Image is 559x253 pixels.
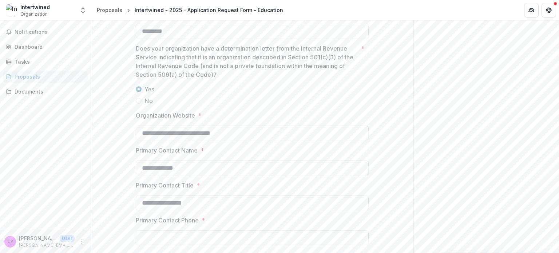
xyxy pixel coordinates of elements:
[136,216,199,225] p: Primary Contact Phone
[3,71,88,83] a: Proposals
[136,111,195,120] p: Organization Website
[542,3,556,17] button: Get Help
[20,11,48,17] span: Organization
[3,56,88,68] a: Tasks
[6,4,17,16] img: Intertwined
[94,5,286,15] nav: breadcrumb
[524,3,539,17] button: Partners
[135,6,283,14] div: Intertwined - 2025 - Application Request Form - Education
[15,58,82,66] div: Tasks
[3,41,88,53] a: Dashboard
[94,5,125,15] a: Proposals
[60,235,75,242] p: User
[15,73,82,80] div: Proposals
[136,181,194,190] p: Primary Contact Title
[97,6,122,14] div: Proposals
[20,3,50,11] div: Intertwined
[15,88,82,95] div: Documents
[136,44,358,79] p: Does your organization have a determination letter from the Internal Revenue Service indicating t...
[144,85,154,94] span: Yes
[15,43,82,51] div: Dashboard
[19,242,75,249] p: [PERSON_NAME][EMAIL_ADDRESS][PERSON_NAME][DOMAIN_NAME]
[78,3,88,17] button: Open entity switcher
[3,26,88,38] button: Notifications
[7,239,13,244] div: Cheronda Bryan <cheronda.bryan@liveintertwined.org>
[144,96,153,105] span: No
[3,86,88,98] a: Documents
[15,29,85,35] span: Notifications
[78,237,86,246] button: More
[19,234,57,242] p: [PERSON_NAME] <[PERSON_NAME][EMAIL_ADDRESS][PERSON_NAME][DOMAIN_NAME]>
[136,146,198,155] p: Primary Contact Name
